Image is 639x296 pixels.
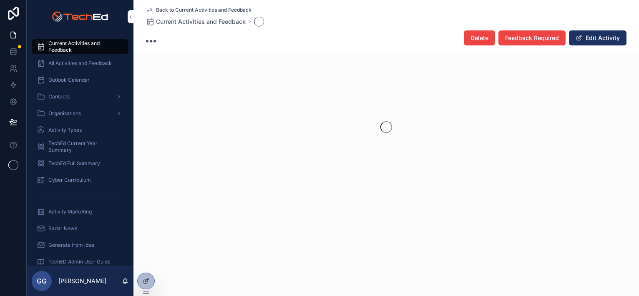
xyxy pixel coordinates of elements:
[498,30,566,45] button: Feedback Required
[48,110,81,117] span: Organisations
[48,140,120,153] span: TechEd Current Year Summary
[32,73,128,88] a: Outlook Calendar
[32,139,128,154] a: TechEd Current Year Summary
[156,18,246,26] span: Current Activities and Feedback
[32,204,128,219] a: Activity Marketing
[32,56,128,71] a: All Activities and Feedback
[48,93,70,100] span: Contacts
[569,30,626,45] button: Edit Activity
[32,89,128,104] a: Contacts
[32,254,128,269] a: TechED Admin User Guide
[32,39,128,54] a: Current Activities and Feedback
[48,60,112,67] span: All Activities and Feedback
[48,258,111,265] span: TechED Admin User Guide
[505,34,559,42] span: Feedback Required
[48,160,100,167] span: TechEd Full Summary
[146,7,252,13] a: Back to Current Activities and Feedback
[48,127,82,133] span: Activity Types
[470,34,488,42] span: Delete
[32,123,128,138] a: Activity Types
[32,173,128,188] a: Cyber Curriculum
[48,208,92,215] span: Activity Marketing
[32,238,128,253] a: Generate from idea
[48,242,94,248] span: Generate from idea
[156,7,252,13] span: Back to Current Activities and Feedback
[146,18,246,26] a: Current Activities and Feedback
[48,177,91,183] span: Cyber Curriculum
[48,77,90,83] span: Outlook Calendar
[32,156,128,171] a: TechEd Full Summary
[52,10,108,23] img: App logo
[48,225,77,232] span: Radar News
[464,30,495,45] button: Delete
[48,40,120,53] span: Current Activities and Feedback
[27,33,133,266] div: scrollable content
[32,106,128,121] a: Organisations
[37,276,47,286] span: GG
[58,277,106,285] p: [PERSON_NAME]
[32,221,128,236] a: Radar News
